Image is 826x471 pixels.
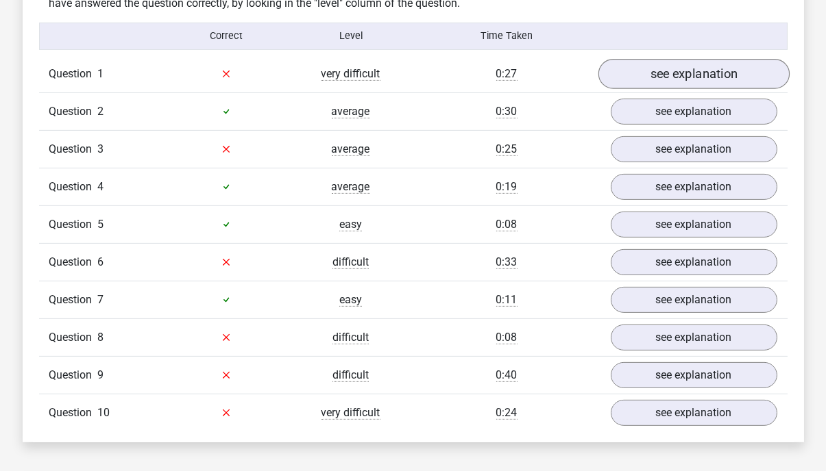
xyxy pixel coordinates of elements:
[289,29,413,43] div: Level
[611,249,777,275] a: see explanation
[611,136,777,162] a: see explanation
[496,142,518,156] span: 0:25
[496,255,518,269] span: 0:33
[98,293,104,306] span: 7
[611,174,777,200] a: see explanation
[98,105,104,118] span: 2
[164,29,289,43] div: Correct
[98,218,104,231] span: 5
[49,103,98,120] span: Question
[496,368,518,382] span: 0:40
[49,254,98,270] span: Question
[332,142,370,156] span: average
[611,99,777,125] a: see explanation
[611,287,777,313] a: see explanation
[49,367,98,383] span: Question
[49,405,98,421] span: Question
[98,368,104,381] span: 9
[98,331,104,344] span: 8
[611,324,777,351] a: see explanation
[321,67,380,81] span: very difficult
[49,66,98,82] span: Question
[321,406,380,420] span: very difficult
[332,331,369,344] span: difficult
[339,218,362,231] span: easy
[49,216,98,233] span: Question
[98,67,104,80] span: 1
[496,331,518,344] span: 0:08
[98,180,104,193] span: 4
[98,406,110,419] span: 10
[611,400,777,426] a: see explanation
[496,293,518,307] span: 0:11
[49,141,98,157] span: Question
[98,255,104,268] span: 6
[598,59,789,89] a: see explanation
[496,180,518,194] span: 0:19
[332,255,369,269] span: difficult
[49,329,98,346] span: Question
[332,105,370,118] span: average
[611,362,777,388] a: see explanation
[332,368,369,382] span: difficult
[496,218,518,231] span: 0:08
[413,29,600,43] div: Time Taken
[49,292,98,308] span: Question
[496,406,518,420] span: 0:24
[98,142,104,155] span: 3
[49,179,98,195] span: Question
[496,67,518,81] span: 0:27
[339,293,362,307] span: easy
[496,105,518,118] span: 0:30
[332,180,370,194] span: average
[611,212,777,238] a: see explanation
